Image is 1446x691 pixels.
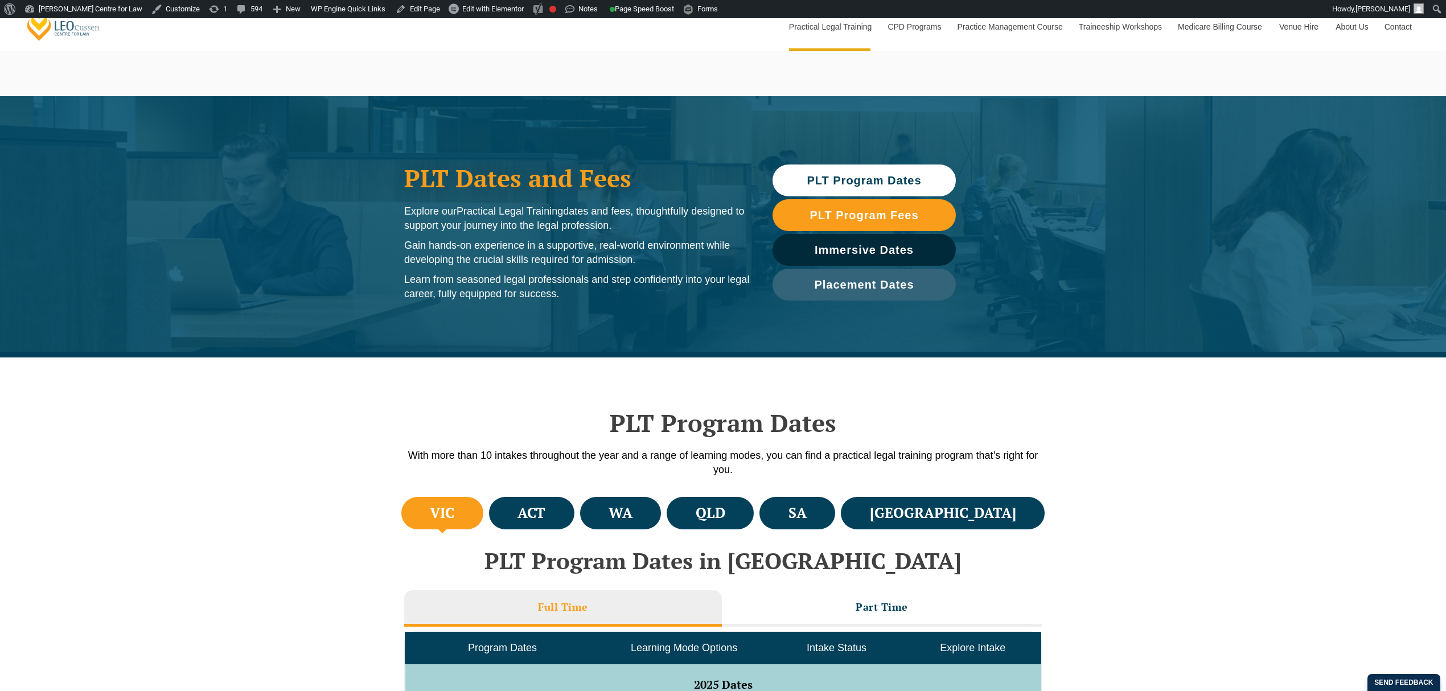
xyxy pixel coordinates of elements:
span: Program Dates [468,642,537,653]
div: Focus keyphrase not set [549,6,556,13]
a: CPD Programs [879,2,948,51]
h4: WA [609,504,632,523]
span: Edit with Elementor [462,5,524,13]
a: [PERSON_NAME] Centre for Law [26,9,101,42]
a: About Us [1327,2,1376,51]
a: Contact [1376,2,1420,51]
h4: [GEOGRAPHIC_DATA] [870,504,1016,523]
a: Practice Management Course [949,2,1070,51]
span: PLT Program Dates [807,175,921,186]
span: PLT Program Fees [810,209,918,221]
span: [PERSON_NAME] [1355,5,1410,13]
span: Placement Dates [814,279,914,290]
span: Learning Mode Options [631,642,737,653]
a: Immersive Dates [773,234,956,266]
h2: PLT Program Dates [399,409,1047,437]
h4: ACT [517,504,545,523]
h1: PLT Dates and Fees [404,164,750,192]
p: Explore our dates and fees, thoughtfully designed to support your journey into the legal profession. [404,204,750,233]
a: Traineeship Workshops [1070,2,1169,51]
p: With more than 10 intakes throughout the year and a range of learning modes, you can find a pract... [399,449,1047,477]
a: Practical Legal Training [780,2,880,51]
a: PLT Program Fees [773,199,956,231]
a: Venue Hire [1271,2,1327,51]
p: Learn from seasoned legal professionals and step confidently into your legal career, fully equipp... [404,273,750,301]
a: Placement Dates [773,269,956,301]
h4: VIC [430,504,454,523]
span: Practical Legal Training [457,205,563,217]
h3: Part Time [856,600,908,614]
h4: SA [788,504,807,523]
span: Explore Intake [940,642,1005,653]
h4: QLD [696,504,725,523]
p: Gain hands-on experience in a supportive, real-world environment while developing the crucial ski... [404,238,750,267]
span: Intake Status [807,642,866,653]
h3: Full Time [538,600,588,614]
a: Medicare Billing Course [1169,2,1271,51]
iframe: LiveChat chat widget [1370,615,1418,663]
h2: PLT Program Dates in [GEOGRAPHIC_DATA] [399,548,1047,573]
span: Immersive Dates [815,244,914,256]
a: PLT Program Dates [773,164,956,196]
